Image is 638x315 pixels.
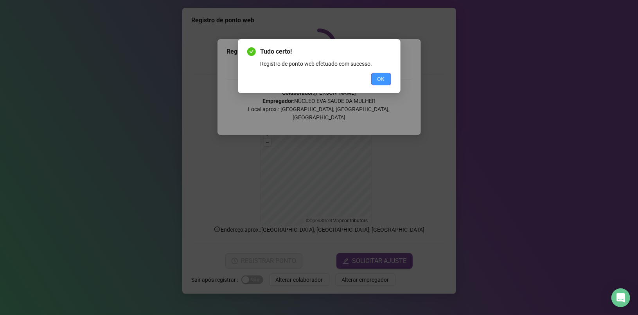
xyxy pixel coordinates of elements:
[371,73,391,85] button: OK
[261,59,391,68] div: Registro de ponto web efetuado com sucesso.
[247,47,256,56] span: check-circle
[261,47,391,56] span: Tudo certo!
[377,75,385,83] span: OK
[611,288,630,307] div: Open Intercom Messenger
